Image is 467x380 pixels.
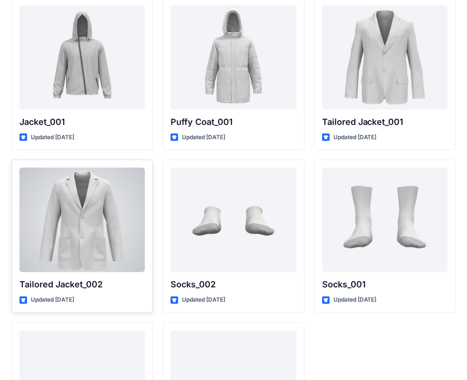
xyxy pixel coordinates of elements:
[19,278,145,291] p: Tailored Jacket_002
[19,168,145,272] a: Tailored Jacket_002
[31,295,74,305] p: Updated [DATE]
[334,133,377,142] p: Updated [DATE]
[171,168,296,272] a: Socks_002
[322,115,448,129] p: Tailored Jacket_001
[171,278,296,291] p: Socks_002
[182,295,225,305] p: Updated [DATE]
[19,115,145,129] p: Jacket_001
[322,168,448,272] a: Socks_001
[334,295,377,305] p: Updated [DATE]
[31,133,74,142] p: Updated [DATE]
[182,133,225,142] p: Updated [DATE]
[322,5,448,110] a: Tailored Jacket_001
[171,5,296,110] a: Puffy Coat_001
[19,5,145,110] a: Jacket_001
[171,115,296,129] p: Puffy Coat_001
[322,278,448,291] p: Socks_001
